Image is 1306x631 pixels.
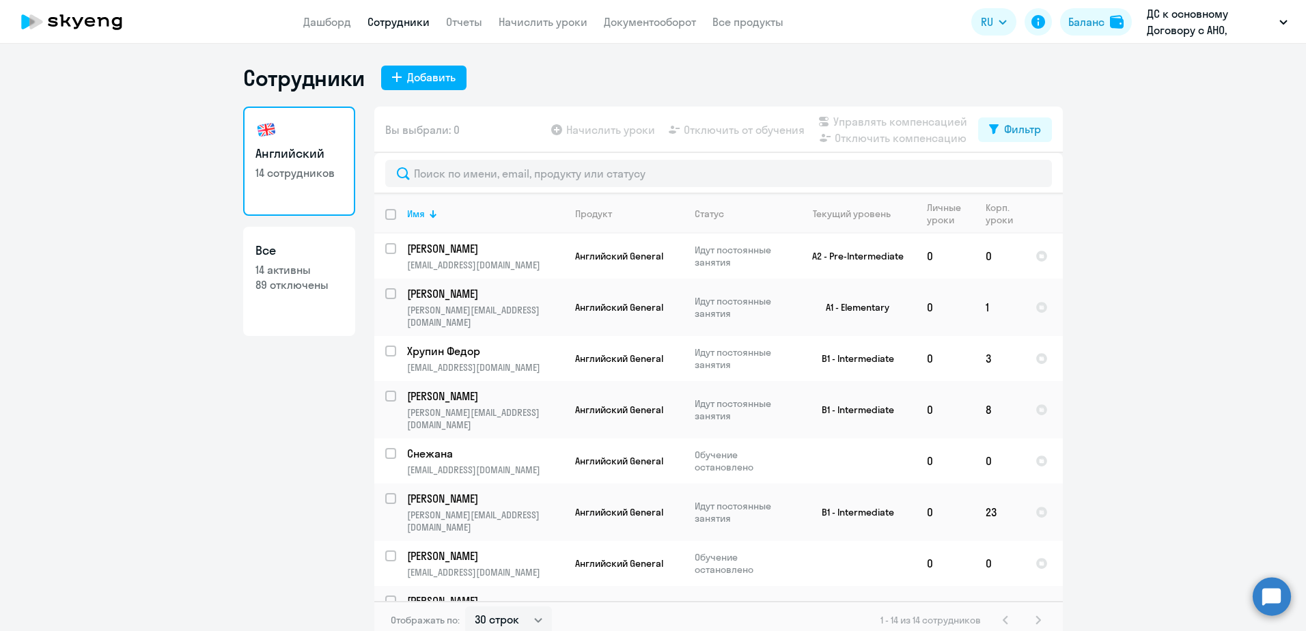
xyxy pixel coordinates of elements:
[407,593,561,608] p: [PERSON_NAME]
[695,397,788,422] p: Идут постоянные занятия
[789,336,916,381] td: B1 - Intermediate
[255,242,343,260] h3: Все
[916,279,975,336] td: 0
[407,548,564,563] a: [PERSON_NAME]
[789,234,916,279] td: A2 - Pre-Intermediate
[1110,15,1124,29] img: balance
[695,208,724,220] div: Статус
[575,404,663,416] span: Английский General
[385,122,460,138] span: Вы выбрали: 0
[407,361,564,374] p: [EMAIL_ADDRESS][DOMAIN_NAME]
[575,250,663,262] span: Английский General
[243,107,355,216] a: Английский14 сотрудников
[255,277,343,292] p: 89 отключены
[695,551,788,576] p: Обучение остановлено
[916,234,975,279] td: 0
[1068,14,1104,30] div: Баланс
[407,241,564,256] a: [PERSON_NAME]
[975,381,1025,438] td: 8
[255,145,343,163] h3: Английский
[981,14,993,30] span: RU
[1140,5,1294,38] button: ДС к основному Договору с АНО, ХАЙДЕЛЬБЕРГЦЕМЕНТ РУС, ООО
[575,557,663,570] span: Английский General
[407,446,564,461] a: Снежана
[407,548,561,563] p: [PERSON_NAME]
[1147,5,1274,38] p: ДС к основному Договору с АНО, ХАЙДЕЛЬБЕРГЦЕМЕНТ РУС, ООО
[407,286,564,301] a: [PERSON_NAME]
[695,449,788,473] p: Обучение остановлено
[407,241,561,256] p: [PERSON_NAME]
[975,336,1025,381] td: 3
[978,117,1052,142] button: Фильтр
[1060,8,1132,36] button: Балансbalance
[695,500,788,524] p: Идут постоянные занятия
[407,286,561,301] p: [PERSON_NAME]
[407,304,564,328] p: [PERSON_NAME][EMAIL_ADDRESS][DOMAIN_NAME]
[407,259,564,271] p: [EMAIL_ADDRESS][DOMAIN_NAME]
[391,614,460,626] span: Отображать по:
[575,455,663,467] span: Английский General
[800,208,915,220] div: Текущий уровень
[407,491,561,506] p: [PERSON_NAME]
[604,15,696,29] a: Документооборот
[927,201,962,226] div: Личные уроки
[367,15,430,29] a: Сотрудники
[916,381,975,438] td: 0
[303,15,351,29] a: Дашборд
[971,8,1016,36] button: RU
[407,509,564,533] p: [PERSON_NAME][EMAIL_ADDRESS][DOMAIN_NAME]
[975,279,1025,336] td: 1
[695,208,788,220] div: Статус
[407,446,561,461] p: Снежана
[407,208,425,220] div: Имя
[813,208,891,220] div: Текущий уровень
[243,64,365,92] h1: Сотрудники
[446,15,482,29] a: Отчеты
[916,438,975,483] td: 0
[975,438,1025,483] td: 0
[575,208,612,220] div: Продукт
[975,483,1025,541] td: 23
[695,346,788,371] p: Идут постоянные занятия
[575,352,663,365] span: Английский General
[407,389,564,404] a: [PERSON_NAME]
[407,69,456,85] div: Добавить
[575,506,663,518] span: Английский General
[407,343,561,359] p: Хрупин Федор
[407,208,564,220] div: Имя
[712,15,783,29] a: Все продукты
[407,593,564,608] a: [PERSON_NAME]
[407,464,564,476] p: [EMAIL_ADDRESS][DOMAIN_NAME]
[880,614,981,626] span: 1 - 14 из 14 сотрудников
[975,541,1025,586] td: 0
[407,566,564,578] p: [EMAIL_ADDRESS][DOMAIN_NAME]
[407,406,564,431] p: [PERSON_NAME][EMAIL_ADDRESS][DOMAIN_NAME]
[255,262,343,277] p: 14 активны
[255,165,343,180] p: 14 сотрудников
[789,381,916,438] td: B1 - Intermediate
[499,15,587,29] a: Начислить уроки
[385,160,1052,187] input: Поиск по имени, email, продукту или статусу
[243,227,355,336] a: Все14 активны89 отключены
[975,234,1025,279] td: 0
[575,208,683,220] div: Продукт
[789,483,916,541] td: B1 - Intermediate
[986,201,1013,226] div: Корп. уроки
[695,295,788,320] p: Идут постоянные занятия
[1004,121,1041,137] div: Фильтр
[916,541,975,586] td: 0
[916,483,975,541] td: 0
[407,491,564,506] a: [PERSON_NAME]
[695,244,788,268] p: Идут постоянные занятия
[986,201,1024,226] div: Корп. уроки
[927,201,974,226] div: Личные уроки
[916,336,975,381] td: 0
[407,389,561,404] p: [PERSON_NAME]
[381,66,467,90] button: Добавить
[407,343,564,359] a: Хрупин Федор
[789,279,916,336] td: A1 - Elementary
[575,301,663,313] span: Английский General
[255,119,277,141] img: english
